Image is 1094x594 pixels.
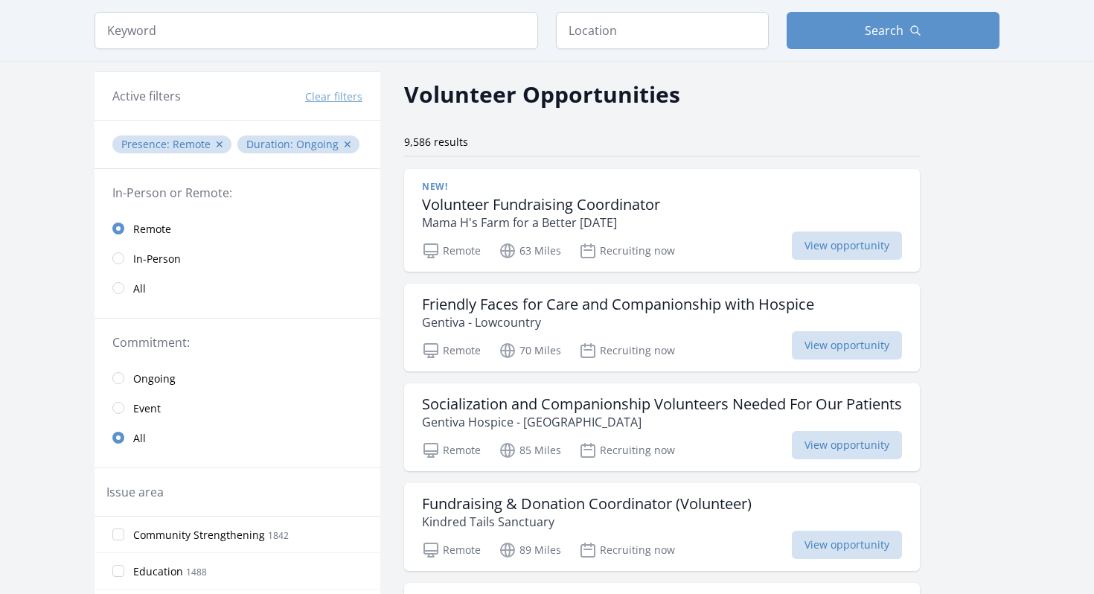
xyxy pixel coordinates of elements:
[422,342,481,360] p: Remote
[404,483,920,571] a: Fundraising & Donation Coordinator (Volunteer) Kindred Tails Sanctuary Remote 89 Miles Recruiting...
[422,181,447,193] span: New!
[246,137,296,151] span: Duration :
[106,483,164,501] legend: Issue area
[792,431,902,459] span: View opportunity
[215,137,224,152] button: ✕
[499,342,561,360] p: 70 Miles
[579,242,675,260] p: Recruiting now
[173,137,211,151] span: Remote
[133,401,161,416] span: Event
[404,284,920,371] a: Friendly Faces for Care and Companionship with Hospice Gentiva - Lowcountry Remote 70 Miles Recru...
[112,528,124,540] input: Community Strengthening 1842
[305,89,362,104] button: Clear filters
[404,383,920,471] a: Socialization and Companionship Volunteers Needed For Our Patients Gentiva Hospice - [GEOGRAPHIC_...
[133,281,146,296] span: All
[133,431,146,446] span: All
[422,413,902,431] p: Gentiva Hospice - [GEOGRAPHIC_DATA]
[792,531,902,559] span: View opportunity
[422,296,814,313] h3: Friendly Faces for Care and Companionship with Hospice
[186,566,207,578] span: 1488
[133,371,176,386] span: Ongoing
[112,87,181,105] h3: Active filters
[95,12,538,49] input: Keyword
[792,231,902,260] span: View opportunity
[792,331,902,360] span: View opportunity
[422,214,660,231] p: Mama H's Farm for a Better [DATE]
[499,441,561,459] p: 85 Miles
[422,196,660,214] h3: Volunteer Fundraising Coordinator
[296,137,339,151] span: Ongoing
[133,252,181,266] span: In-Person
[133,528,265,543] span: Community Strengthening
[499,242,561,260] p: 63 Miles
[422,395,902,413] h3: Socialization and Companionship Volunteers Needed For Our Patients
[579,342,675,360] p: Recruiting now
[133,564,183,579] span: Education
[404,77,680,111] h2: Volunteer Opportunities
[95,363,380,393] a: Ongoing
[787,12,999,49] button: Search
[95,393,380,423] a: Event
[112,333,362,351] legend: Commitment:
[133,222,171,237] span: Remote
[404,135,468,149] span: 9,586 results
[579,541,675,559] p: Recruiting now
[422,495,752,513] h3: Fundraising & Donation Coordinator (Volunteer)
[422,242,481,260] p: Remote
[268,529,289,542] span: 1842
[422,441,481,459] p: Remote
[95,243,380,273] a: In-Person
[422,541,481,559] p: Remote
[95,214,380,243] a: Remote
[865,22,903,39] span: Search
[95,423,380,453] a: All
[579,441,675,459] p: Recruiting now
[343,137,352,152] button: ✕
[422,513,752,531] p: Kindred Tails Sanctuary
[404,169,920,272] a: New! Volunteer Fundraising Coordinator Mama H's Farm for a Better [DATE] Remote 63 Miles Recruiti...
[112,184,362,202] legend: In-Person or Remote:
[112,565,124,577] input: Education 1488
[422,313,814,331] p: Gentiva - Lowcountry
[556,12,769,49] input: Location
[95,273,380,303] a: All
[499,541,561,559] p: 89 Miles
[121,137,173,151] span: Presence :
